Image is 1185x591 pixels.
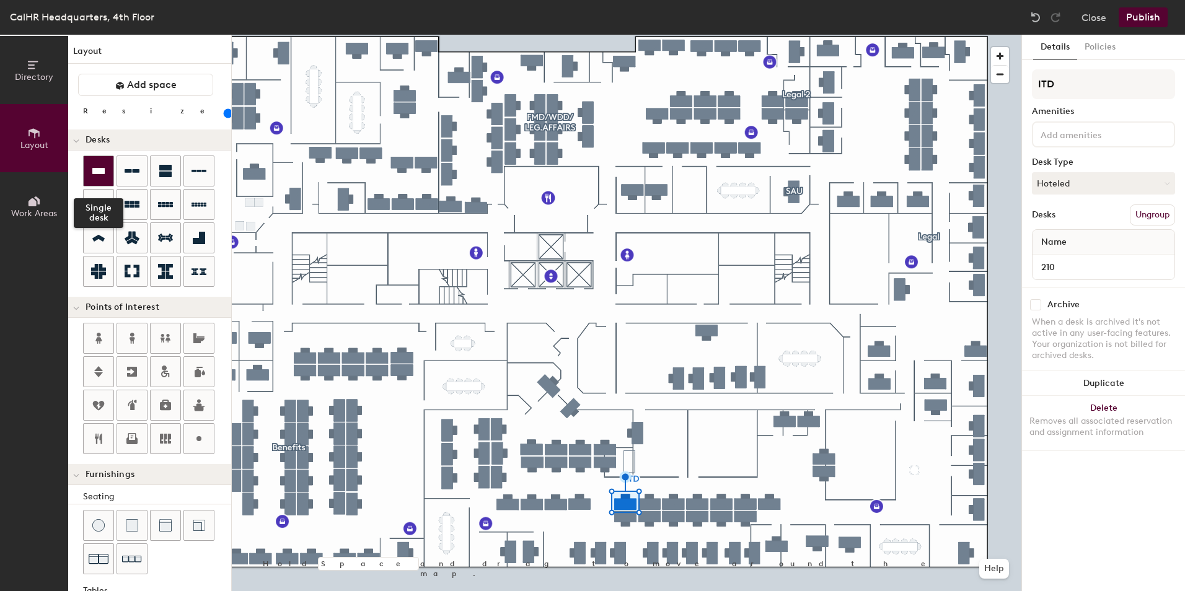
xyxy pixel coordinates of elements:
[1022,396,1185,450] button: DeleteRemoves all associated reservation and assignment information
[92,519,105,532] img: Stool
[150,510,181,541] button: Couch (middle)
[1049,11,1062,24] img: Redo
[1029,11,1042,24] img: Undo
[1032,317,1175,361] div: When a desk is archived it's not active in any user-facing features. Your organization is not bil...
[183,510,214,541] button: Couch (corner)
[15,72,53,82] span: Directory
[83,490,231,504] div: Seating
[1032,210,1055,220] div: Desks
[1119,7,1168,27] button: Publish
[89,549,108,569] img: Couch (x2)
[20,140,48,151] span: Layout
[1029,416,1178,438] div: Removes all associated reservation and assignment information
[68,45,231,64] h1: Layout
[1047,300,1080,310] div: Archive
[1077,35,1123,60] button: Policies
[127,79,177,91] span: Add space
[117,543,148,574] button: Couch (x3)
[159,519,172,532] img: Couch (middle)
[126,519,138,532] img: Cushion
[10,9,154,25] div: CalHR Headquarters, 4th Floor
[83,510,114,541] button: Stool
[86,135,110,145] span: Desks
[117,510,148,541] button: Cushion
[1032,157,1175,167] div: Desk Type
[1032,107,1175,116] div: Amenities
[979,559,1009,579] button: Help
[1032,172,1175,195] button: Hoteled
[83,543,114,574] button: Couch (x2)
[86,470,134,479] span: Furnishings
[11,208,57,219] span: Work Areas
[1035,258,1172,276] input: Unnamed desk
[86,302,159,312] span: Points of Interest
[1130,204,1175,225] button: Ungroup
[83,155,114,186] button: Single desk
[1035,231,1073,253] span: Name
[83,106,220,116] div: Resize
[193,519,205,532] img: Couch (corner)
[1022,371,1185,396] button: Duplicate
[1081,7,1106,27] button: Close
[78,74,213,96] button: Add space
[1038,126,1150,141] input: Add amenities
[1033,35,1077,60] button: Details
[122,549,142,569] img: Couch (x3)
